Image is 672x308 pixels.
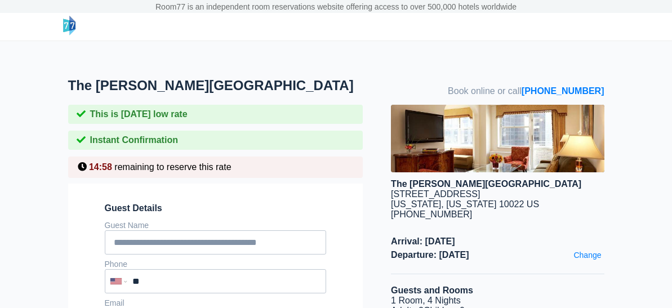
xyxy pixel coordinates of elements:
[446,199,496,209] span: [US_STATE]
[391,296,604,306] li: 1 Room, 4 Nights
[391,236,604,247] span: Arrival: [DATE]
[391,189,604,199] div: [STREET_ADDRESS]
[527,199,539,209] span: US
[105,221,149,230] label: Guest Name
[391,105,604,172] img: hotel image
[68,105,363,124] div: This is [DATE] low rate
[522,86,604,96] a: [PHONE_NUMBER]
[571,248,604,262] a: Change
[105,260,127,269] label: Phone
[105,203,327,213] span: Guest Details
[114,162,231,172] span: remaining to reserve this rate
[68,131,363,150] div: Instant Confirmation
[68,78,419,93] h1: The [PERSON_NAME][GEOGRAPHIC_DATA]
[391,199,444,209] span: [US_STATE],
[499,199,524,209] span: 10022
[63,16,75,35] img: logo-header-small.png
[106,270,130,292] div: United States: +1
[448,86,604,96] span: Book online or call
[391,250,604,260] span: Departure: [DATE]
[391,285,473,295] b: Guests and Rooms
[391,209,604,220] div: [PHONE_NUMBER]
[391,179,604,189] div: The [PERSON_NAME][GEOGRAPHIC_DATA]
[105,298,124,307] label: Email
[89,162,112,172] span: 14:58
